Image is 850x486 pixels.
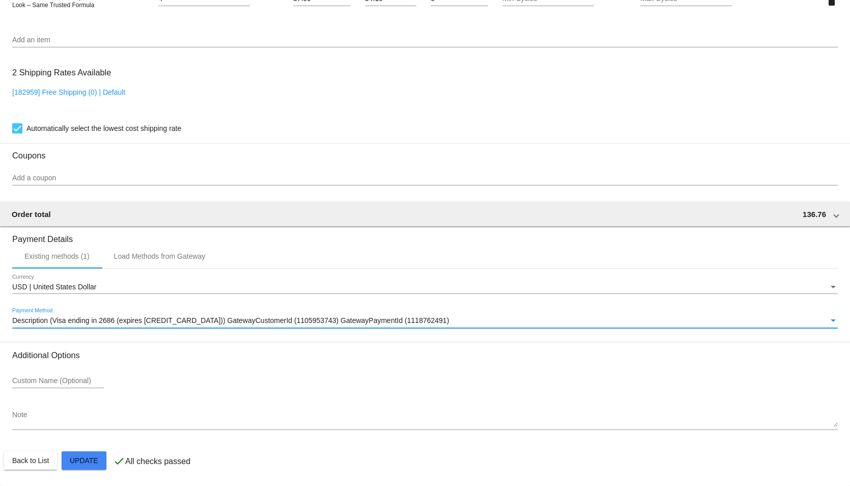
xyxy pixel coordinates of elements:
[12,283,838,291] mat-select: Currency
[70,456,98,465] span: Update
[12,317,838,325] mat-select: Payment Method
[114,252,206,260] div: Load Methods from Gateway
[12,456,49,465] span: Back to List
[26,122,181,134] span: Automatically select the lowest cost shipping rate
[62,451,106,470] button: Update
[12,88,125,96] a: [182959] Free Shipping (0) | Default
[803,210,826,219] span: 136.76
[12,210,51,219] span: Order total
[12,227,838,244] h3: Payment Details
[12,350,838,360] h3: Additional Options
[12,62,111,84] h3: 2 Shipping Rates Available
[12,316,449,325] span: Description (Visa ending in 2686 (expires [CREDIT_CARD_DATA])) GatewayCustomerId (1105953743) Gat...
[24,252,90,260] div: Existing methods (1)
[12,174,838,182] input: Add a coupon
[12,143,838,160] h3: Coupons
[125,457,190,466] p: All checks passed
[113,455,125,467] mat-icon: check
[4,451,57,470] button: Back to List
[12,36,838,44] input: Add an item
[12,377,104,385] input: Custom Name (Optional)
[12,283,96,291] span: USD | United States Dollar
